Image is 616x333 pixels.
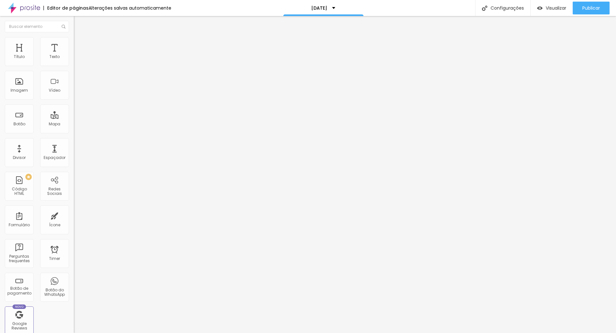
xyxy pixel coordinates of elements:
div: Vídeo [49,88,60,93]
div: Botão [13,122,25,126]
img: Icone [62,25,65,29]
div: Código HTML [6,187,32,196]
div: Alterações salvas automaticamente [89,6,171,10]
p: [DATE] [311,6,327,10]
div: Mapa [49,122,60,126]
div: Novo [13,304,26,309]
div: Espaçador [44,155,65,160]
div: Botão de pagamento [6,286,32,296]
img: Icone [482,5,487,11]
button: Publicar [573,2,610,14]
div: Formulário [9,223,30,227]
div: Botão do WhatsApp [42,288,67,297]
img: view-1.svg [537,5,543,11]
div: Redes Sociais [42,187,67,196]
div: Título [14,54,25,59]
iframe: Editor [74,16,616,333]
div: Editor de páginas [43,6,89,10]
div: Divisor [13,155,26,160]
div: Imagem [11,88,28,93]
input: Buscar elemento [5,21,69,32]
div: Ícone [49,223,60,227]
div: Google Reviews [6,321,32,331]
div: Perguntas frequentes [6,254,32,263]
div: Texto [49,54,60,59]
span: Visualizar [546,5,566,11]
span: Publicar [582,5,600,11]
div: Timer [49,256,60,261]
button: Visualizar [531,2,573,14]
